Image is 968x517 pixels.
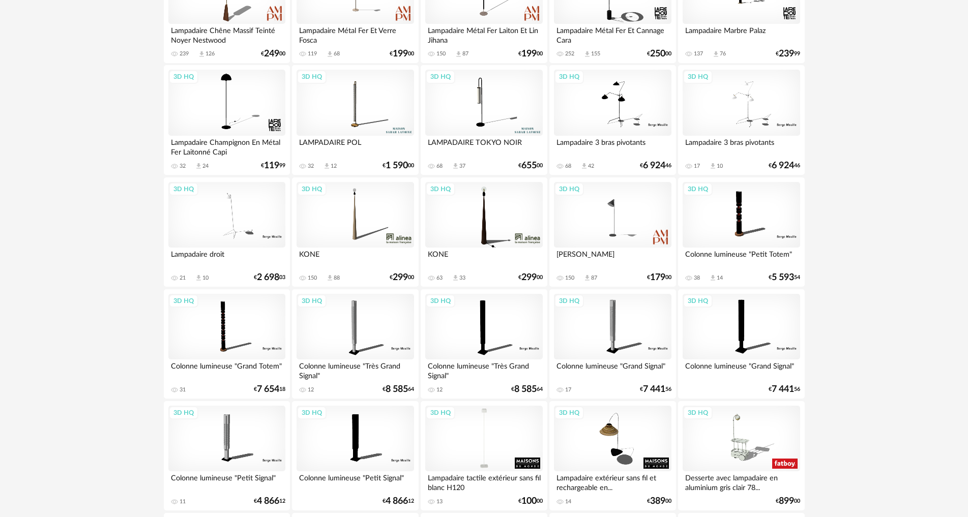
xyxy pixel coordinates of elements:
[554,24,671,44] div: Lampadaire Métal Fer Et Cannage Cara
[202,275,209,282] div: 10
[386,498,408,505] span: 4 866
[462,50,468,57] div: 87
[554,294,584,308] div: 3D HQ
[459,275,465,282] div: 33
[769,274,800,281] div: € 54
[425,24,542,44] div: Lampadaire Métal Fer Laiton Et Lin Jihana
[308,275,317,282] div: 150
[168,248,285,268] div: Lampadaire droit
[683,359,800,380] div: Colonne lumineuse "Grand Signal"
[521,274,537,281] span: 299
[640,162,671,169] div: € 46
[650,50,665,57] span: 250
[254,498,285,505] div: € 12
[264,162,279,169] span: 119
[257,274,279,281] span: 2 698
[426,183,455,196] div: 3D HQ
[521,50,537,57] span: 199
[198,50,206,58] span: Download icon
[554,183,584,196] div: 3D HQ
[254,274,285,281] div: € 03
[776,50,800,57] div: € 99
[261,162,285,169] div: € 99
[650,498,665,505] span: 389
[455,50,462,58] span: Download icon
[180,386,186,393] div: 31
[678,65,804,175] a: 3D HQ Lampadaire 3 bras pivotants 17 Download icon 10 €6 92446
[694,163,700,170] div: 17
[334,50,340,57] div: 68
[292,65,418,175] a: 3D HQ LAMPADAIRE POL 32 Download icon 12 €1 59000
[583,274,591,282] span: Download icon
[549,401,676,511] a: 3D HQ Lampadaire extérieur sans fil et rechargeable en... 14 €38900
[709,274,717,282] span: Download icon
[426,406,455,419] div: 3D HQ
[331,163,337,170] div: 12
[297,136,414,156] div: LAMPADAIRE POL
[393,50,408,57] span: 199
[168,24,285,44] div: Lampadaire Chêne Massif Teinté Noyer Nestwood
[647,274,671,281] div: € 00
[334,275,340,282] div: 88
[717,275,723,282] div: 14
[421,65,547,175] a: 3D HQ LAMPADAIRE TOKYO NOIR 68 Download icon 37 €65500
[390,274,414,281] div: € 00
[297,24,414,44] div: Lampadaire Métal Fer Et Verre Fosca
[169,294,198,308] div: 3D HQ
[565,50,574,57] div: 252
[683,471,800,492] div: Desserte avec lampadaire en aluminium gris clair 78...
[521,498,537,505] span: 100
[683,248,800,268] div: Colonne lumineuse "Petit Totem"
[565,163,571,170] div: 68
[425,471,542,492] div: Lampadaire tactile extérieur sans fil blanc H120
[554,136,671,156] div: Lampadaire 3 bras pivotants
[168,359,285,380] div: Colonne lumineuse "Grand Totem"
[518,274,543,281] div: € 00
[383,386,414,393] div: € 64
[180,163,186,170] div: 32
[297,248,414,268] div: KONE
[168,471,285,492] div: Colonne lumineuse "Petit Signal"
[554,359,671,380] div: Colonne lumineuse "Grand Signal"
[436,163,443,170] div: 68
[647,498,671,505] div: € 00
[426,70,455,83] div: 3D HQ
[297,70,327,83] div: 3D HQ
[297,183,327,196] div: 3D HQ
[640,386,671,393] div: € 56
[308,163,314,170] div: 32
[712,50,720,58] span: Download icon
[779,50,794,57] span: 239
[678,289,804,399] a: 3D HQ Colonne lumineuse "Grand Signal" €7 44156
[168,136,285,156] div: Lampadaire Champignon En Métal Fer Laitonné Capi
[421,401,547,511] a: 3D HQ Lampadaire tactile extérieur sans fil blanc H120 13 €10000
[261,50,285,57] div: € 00
[326,50,334,58] span: Download icon
[518,50,543,57] div: € 00
[297,359,414,380] div: Colonne lumineuse "Très Grand Signal"
[425,136,542,156] div: LAMPADAIRE TOKYO NOIR
[202,163,209,170] div: 24
[297,471,414,492] div: Colonne lumineuse "Petit Signal"
[180,50,189,57] div: 239
[206,50,215,57] div: 126
[514,386,537,393] span: 8 585
[769,162,800,169] div: € 46
[772,386,794,393] span: 7 441
[292,401,418,511] a: 3D HQ Colonne lumineuse "Petit Signal" €4 86612
[257,386,279,393] span: 7 654
[565,275,574,282] div: 150
[583,50,591,58] span: Download icon
[436,275,443,282] div: 63
[383,162,414,169] div: € 00
[776,498,800,505] div: € 00
[521,162,537,169] span: 655
[425,359,542,380] div: Colonne lumineuse "Très Grand Signal"
[678,401,804,511] a: 3D HQ Desserte avec lampadaire en aluminium gris clair 78... €89900
[647,50,671,57] div: € 00
[588,163,594,170] div: 42
[169,70,198,83] div: 3D HQ
[643,162,665,169] span: 6 924
[297,406,327,419] div: 3D HQ
[164,401,290,511] a: 3D HQ Colonne lumineuse "Petit Signal" 11 €4 86612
